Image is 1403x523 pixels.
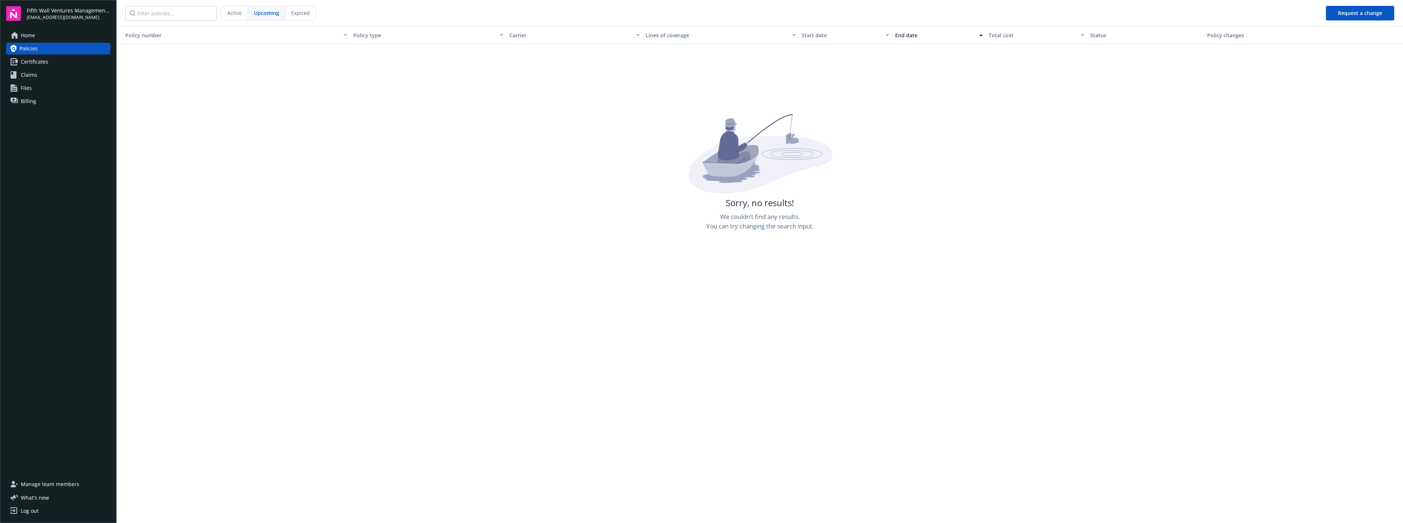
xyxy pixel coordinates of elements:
[119,31,339,39] div: Toggle SortBy
[989,31,1076,39] div: Total cost
[1087,26,1204,44] button: Status
[19,43,38,54] span: Policies
[119,31,339,39] div: Policy number
[509,31,632,39] div: Carrier
[1204,26,1302,44] button: Policy changes
[6,30,110,41] a: Home
[1090,31,1201,39] div: Status
[6,6,21,21] img: navigator-logo.svg
[291,9,310,17] span: Expired
[6,69,110,81] a: Claims
[646,31,788,39] div: Lines of coverage
[227,9,242,17] span: Active
[254,9,279,17] span: Upcoming
[1207,31,1299,39] div: Policy changes
[799,26,892,44] button: Start date
[6,95,110,107] a: Billing
[6,478,110,490] a: Manage team members
[892,26,986,44] button: End date
[21,478,79,490] span: Manage team members
[21,69,37,81] span: Claims
[21,95,36,107] span: Billing
[720,212,800,221] span: We couldn’t find any results.
[27,14,110,21] span: [EMAIL_ADDRESS][DOMAIN_NAME]
[506,26,643,44] button: Carrier
[21,82,32,94] span: Files
[986,26,1087,44] button: Total cost
[21,494,49,501] span: What ' s new
[353,31,495,39] div: Policy type
[27,6,110,21] button: Fifth Wall Ventures Management LLC[EMAIL_ADDRESS][DOMAIN_NAME]
[802,31,881,39] div: Start date
[6,43,110,54] a: Policies
[726,197,794,209] span: Sorry, no results!
[21,505,39,517] div: Log out
[21,56,48,68] span: Certificates
[1326,6,1394,20] button: Request a change
[21,30,35,41] span: Home
[6,82,110,94] a: Files
[6,56,110,68] a: Certificates
[6,494,61,501] button: What's new
[350,26,506,44] button: Policy type
[125,6,217,20] input: Filter policies...
[643,26,799,44] button: Lines of coverage
[706,221,814,231] span: You can try changing the search input.
[895,31,975,39] div: End date
[27,7,110,14] span: Fifth Wall Ventures Management LLC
